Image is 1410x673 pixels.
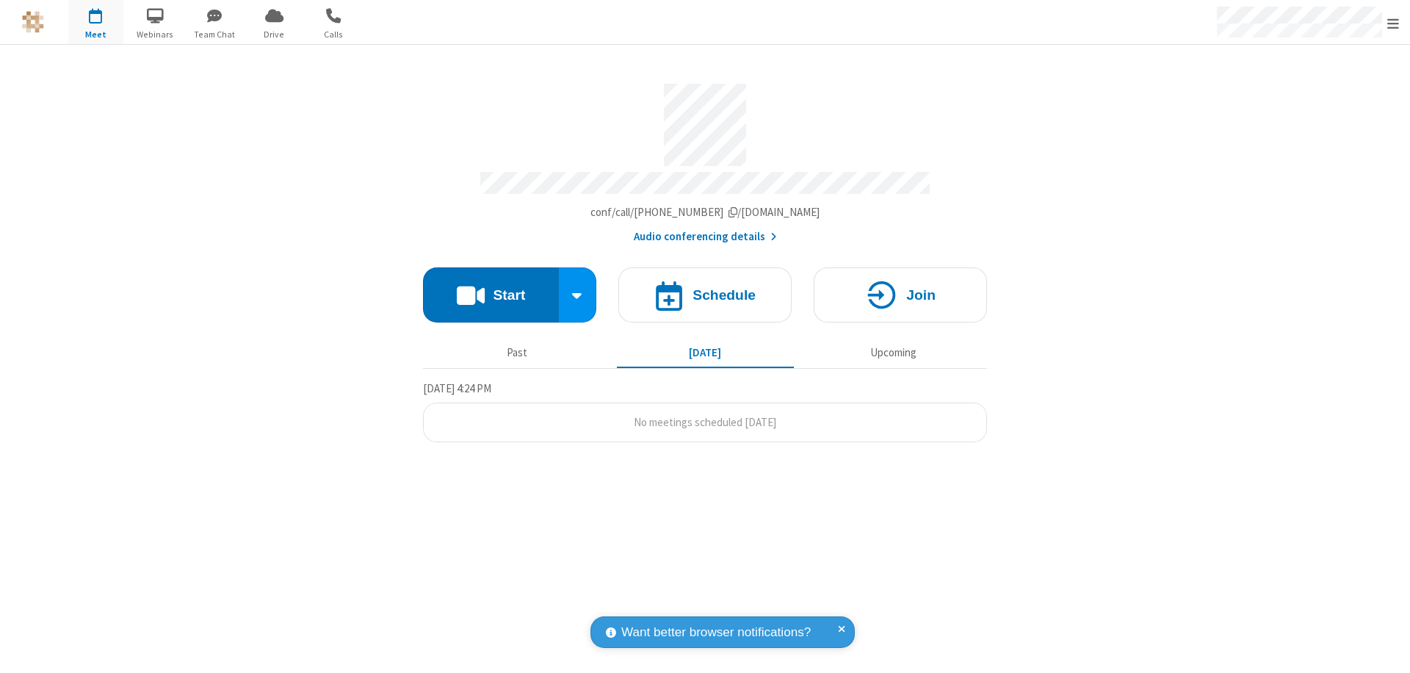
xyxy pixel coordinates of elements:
[187,28,242,41] span: Team Chat
[693,288,756,302] h4: Schedule
[634,228,777,245] button: Audio conferencing details
[617,339,794,367] button: [DATE]
[590,205,820,219] span: Copy my meeting room link
[906,288,936,302] h4: Join
[423,73,987,245] section: Account details
[423,381,491,395] span: [DATE] 4:24 PM
[423,267,559,323] button: Start
[429,339,606,367] button: Past
[68,28,123,41] span: Meet
[493,288,525,302] h4: Start
[634,415,776,429] span: No meetings scheduled [DATE]
[128,28,183,41] span: Webinars
[1373,635,1399,663] iframe: Chat
[618,267,792,323] button: Schedule
[805,339,982,367] button: Upcoming
[559,267,597,323] div: Start conference options
[306,28,361,41] span: Calls
[22,11,44,33] img: QA Selenium DO NOT DELETE OR CHANGE
[621,623,811,642] span: Want better browser notifications?
[814,267,987,323] button: Join
[590,204,820,221] button: Copy my meeting room linkCopy my meeting room link
[247,28,302,41] span: Drive
[423,380,987,443] section: Today's Meetings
